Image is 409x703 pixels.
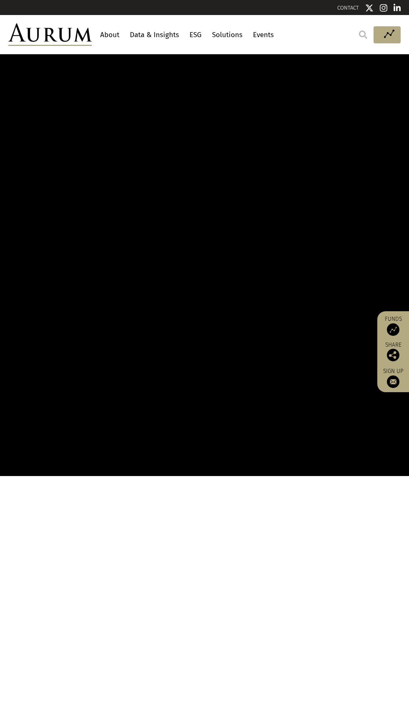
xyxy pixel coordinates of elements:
[387,323,399,336] img: Access Funds
[128,27,181,43] a: Data & Insights
[381,368,405,388] a: Sign up
[380,4,387,12] img: Instagram icon
[8,23,92,46] img: Aurum
[381,315,405,336] a: Funds
[394,4,401,12] img: Linkedin icon
[387,375,399,388] img: Sign up to our newsletter
[210,27,245,43] a: Solutions
[98,27,121,43] a: About
[187,27,204,43] a: ESG
[251,27,276,43] a: Events
[365,4,374,12] img: Twitter icon
[381,342,405,361] div: Share
[387,349,399,361] img: Share this post
[359,30,367,39] img: search.svg
[337,5,359,11] a: CONTACT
